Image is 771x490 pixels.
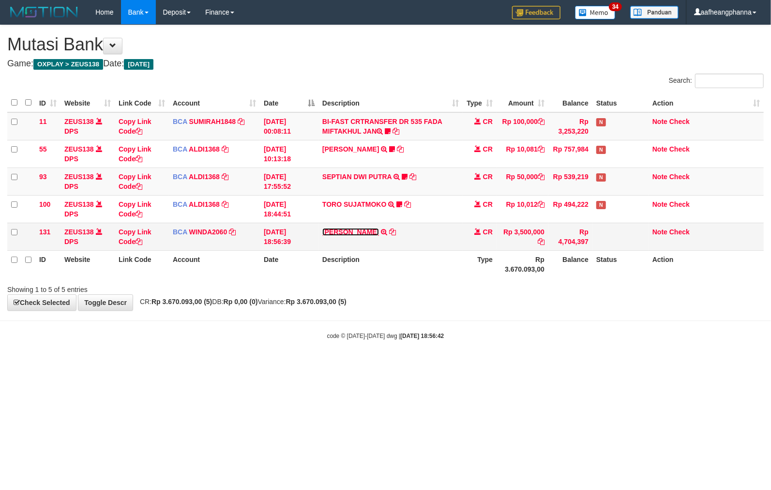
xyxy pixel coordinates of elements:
[151,298,212,306] strong: Rp 3.670.093,00 (5)
[173,145,187,153] span: BCA
[119,173,151,190] a: Copy Link Code
[322,228,379,236] a: [PERSON_NAME]
[497,195,548,223] td: Rp 10,012
[497,112,548,140] td: Rp 100,000
[322,200,387,208] a: TORO SUJATMOKO
[548,195,592,223] td: Rp 494,222
[538,145,544,153] a: Copy Rp 10,081 to clipboard
[404,200,411,208] a: Copy TORO SUJATMOKO to clipboard
[119,200,151,218] a: Copy Link Code
[189,173,220,181] a: ALDI1368
[669,200,690,208] a: Check
[33,59,103,70] span: OXPLAY > ZEUS138
[695,74,764,88] input: Search:
[463,93,497,112] th: Type: activate to sort column ascending
[538,238,544,245] a: Copy Rp 3,500,000 to clipboard
[222,200,228,208] a: Copy ALDI1368 to clipboard
[483,173,493,181] span: CR
[169,250,260,278] th: Account
[60,93,115,112] th: Website: activate to sort column ascending
[497,250,548,278] th: Rp 3.670.093,00
[609,2,622,11] span: 34
[538,173,544,181] a: Copy Rp 50,000 to clipboard
[596,146,606,154] span: Has Note
[327,333,444,339] small: code © [DATE]-[DATE] dwg |
[596,201,606,209] span: Has Note
[483,200,493,208] span: CR
[512,6,560,19] img: Feedback.jpg
[60,195,115,223] td: DPS
[548,93,592,112] th: Balance
[592,93,649,112] th: Status
[39,200,50,208] span: 100
[669,173,690,181] a: Check
[229,228,236,236] a: Copy WINDA2060 to clipboard
[596,173,606,182] span: Has Note
[548,223,592,250] td: Rp 4,704,397
[169,93,260,112] th: Account: activate to sort column ascending
[173,118,187,125] span: BCA
[483,145,493,153] span: CR
[60,112,115,140] td: DPS
[318,250,463,278] th: Description
[222,145,228,153] a: Copy ALDI1368 to clipboard
[7,35,764,54] h1: Mutasi Bank
[538,118,544,125] a: Copy Rp 100,000 to clipboard
[397,145,404,153] a: Copy FERLANDA EFRILIDIT to clipboard
[548,140,592,168] td: Rp 757,984
[260,112,318,140] td: [DATE] 00:08:11
[7,281,314,294] div: Showing 1 to 5 of 5 entries
[189,145,220,153] a: ALDI1368
[39,145,47,153] span: 55
[189,118,236,125] a: SUMIRAH1848
[652,228,667,236] a: Note
[669,74,764,88] label: Search:
[39,173,47,181] span: 93
[497,168,548,195] td: Rp 50,000
[64,145,94,153] a: ZEUS138
[173,173,187,181] span: BCA
[115,250,169,278] th: Link Code
[222,173,228,181] a: Copy ALDI1368 to clipboard
[39,228,50,236] span: 131
[286,298,347,306] strong: Rp 3.670.093,00 (5)
[124,59,153,70] span: [DATE]
[64,173,94,181] a: ZEUS138
[548,250,592,278] th: Balance
[483,228,493,236] span: CR
[60,250,115,278] th: Website
[7,294,76,311] a: Check Selected
[409,173,416,181] a: Copy SEPTIAN DWI PUTRA to clipboard
[393,127,399,135] a: Copy BI-FAST CRTRANSFER DR 535 FADA MIFTAKHUL JAN to clipboard
[669,228,690,236] a: Check
[260,140,318,168] td: [DATE] 10:13:18
[548,112,592,140] td: Rp 3,253,220
[78,294,133,311] a: Toggle Descr
[497,140,548,168] td: Rp 10,081
[189,228,227,236] a: WINDA2060
[7,59,764,69] h4: Game: Date:
[60,223,115,250] td: DPS
[119,145,151,163] a: Copy Link Code
[652,200,667,208] a: Note
[548,168,592,195] td: Rp 539,219
[318,112,463,140] td: BI-FAST CRTRANSFER DR 535 FADA MIFTAKHUL JAN
[173,228,187,236] span: BCA
[60,140,115,168] td: DPS
[630,6,679,19] img: panduan.png
[260,168,318,195] td: [DATE] 17:55:52
[260,250,318,278] th: Date
[652,118,667,125] a: Note
[652,173,667,181] a: Note
[64,200,94,208] a: ZEUS138
[649,250,764,278] th: Action
[389,228,396,236] a: Copy RULLY SETIAWAN to clipboard
[189,200,220,208] a: ALDI1368
[652,145,667,153] a: Note
[596,118,606,126] span: Has Note
[669,145,690,153] a: Check
[538,200,544,208] a: Copy Rp 10,012 to clipboard
[60,168,115,195] td: DPS
[318,93,463,112] th: Description: activate to sort column ascending
[238,118,244,125] a: Copy SUMIRAH1848 to clipboard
